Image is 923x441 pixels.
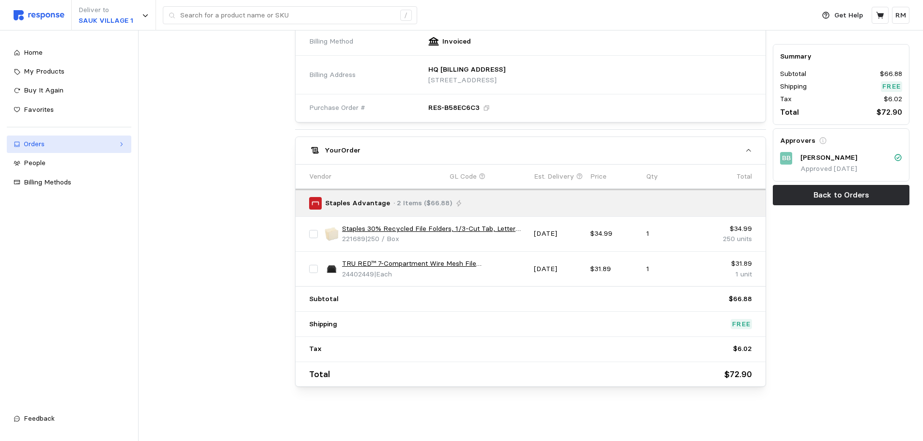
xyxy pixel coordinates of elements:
[296,28,766,122] div: Staples Advantage· 2 Items ($66.88)
[309,367,330,381] p: Total
[78,5,133,15] p: Deliver to
[365,234,399,243] span: | 250 / Box
[7,410,131,427] button: Feedback
[7,63,131,80] a: My Products
[816,6,869,25] button: Get Help
[309,344,322,354] p: Tax
[428,75,505,86] p: [STREET_ADDRESS]
[590,171,607,182] p: Price
[646,228,696,239] p: 1
[895,10,906,21] p: RM
[7,154,131,172] a: People
[325,198,390,209] p: Staples Advantage
[780,51,902,61] h5: Summary
[834,10,863,21] p: Get Help
[342,259,527,269] a: TRU RED™ 7-Compartment Wire Mesh File Organizer,Matte Black (TR57552)
[773,185,909,205] button: Back to Orders
[7,174,131,191] a: Billing Methods
[876,106,902,118] p: $72.90
[24,158,46,167] span: People
[24,105,54,114] span: Favorites
[534,264,583,274] p: [DATE]
[703,269,752,280] p: 1 unit
[800,152,857,163] p: [PERSON_NAME]
[309,171,331,182] p: Vendor
[733,344,752,354] p: $6.02
[780,94,792,105] p: Tax
[180,7,395,24] input: Search for a product name or SKU
[534,171,574,182] p: Est. Delivery
[24,86,63,94] span: Buy It Again
[736,171,752,182] p: Total
[14,10,64,20] img: svg%3e
[296,164,766,387] div: YourOrder
[724,367,752,381] p: $72.90
[590,264,640,274] p: $31.89
[78,15,133,26] p: SAUK VILLAGE 1
[780,136,815,146] h5: Approvers
[780,81,807,92] p: Shipping
[309,294,339,304] p: Subtotal
[428,103,480,113] p: RES-B58EC6C3
[309,70,356,80] span: Billing Address
[24,48,43,57] span: Home
[780,69,806,79] p: Subtotal
[342,270,374,278] span: 24402449
[309,103,365,113] span: Purchase Order #
[7,136,131,153] a: Orders
[646,264,696,274] p: 1
[393,198,452,209] p: · 2 Items ($66.88)
[882,81,901,92] p: Free
[442,36,471,47] p: Invoiced
[24,178,71,186] span: Billing Methods
[309,319,337,330] p: Shipping
[703,259,752,269] p: $31.89
[374,270,392,278] span: | Each
[646,171,658,182] p: Qty
[782,153,791,164] p: BB
[309,36,353,47] span: Billing Method
[884,94,902,105] p: $6.02
[7,101,131,119] a: Favorites
[325,145,360,155] h5: Your Order
[7,44,131,61] a: Home
[800,164,902,174] p: Approved [DATE]
[590,228,640,239] p: $34.99
[703,234,752,244] p: 250 units
[729,294,752,304] p: $66.88
[296,137,766,164] button: YourOrder
[24,139,114,150] div: Orders
[880,69,902,79] p: $66.88
[534,228,583,239] p: [DATE]
[428,64,505,75] p: HQ [BILLING ADDRESS]
[325,227,339,241] img: 685E0358-7F19-4822-8885CC6495C67ECF_sc7
[342,224,527,234] a: Staples 30% Recycled File Folders, 1/3-Cut Tab, Letter Size, Manila, 250/Box (ST56673-CC)
[24,67,64,76] span: My Products
[450,171,477,182] p: GL Code
[703,224,752,234] p: $34.99
[325,262,339,276] img: s1191703_sc7
[813,189,869,201] p: Back to Orders
[7,82,131,99] a: Buy It Again
[24,414,55,423] span: Feedback
[892,7,909,24] button: RM
[400,10,412,21] div: /
[780,106,799,118] p: Total
[732,319,751,330] p: Free
[342,234,365,243] span: 221689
